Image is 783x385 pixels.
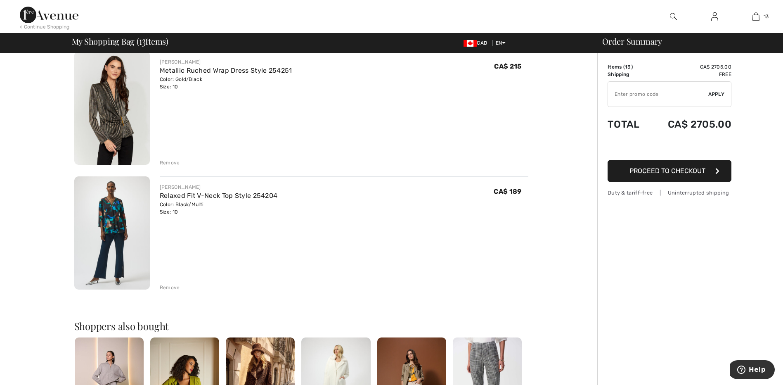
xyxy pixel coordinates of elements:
[608,110,649,138] td: Total
[139,35,146,46] span: 13
[649,110,731,138] td: CA$ 2705.00
[764,13,769,20] span: 13
[592,37,778,45] div: Order Summary
[160,58,292,66] div: [PERSON_NAME]
[629,167,705,175] span: Proceed to Checkout
[608,160,731,182] button: Proceed to Checkout
[608,82,708,107] input: Promo code
[160,201,278,216] div: Color: Black/Multi Size: 10
[74,321,528,331] h2: Shoppers also bought
[608,138,731,157] iframe: PayPal-paypal
[711,12,718,21] img: My Info
[705,12,725,22] a: Sign In
[494,62,521,70] span: CA$ 215
[160,183,278,191] div: [PERSON_NAME]
[608,71,649,78] td: Shipping
[160,159,180,166] div: Remove
[74,176,150,290] img: Relaxed Fit V-Neck Top Style 254204
[608,63,649,71] td: Items ( )
[649,63,731,71] td: CA$ 2705.00
[74,51,150,165] img: Metallic Ruched Wrap Dress Style 254251
[752,12,759,21] img: My Bag
[20,23,70,31] div: < Continue Shopping
[72,37,169,45] span: My Shopping Bag ( Items)
[625,64,631,70] span: 13
[160,192,278,200] a: Relaxed Fit V-Neck Top Style 254204
[708,90,725,98] span: Apply
[20,7,78,23] img: 1ère Avenue
[496,40,506,46] span: EN
[160,284,180,291] div: Remove
[730,360,775,381] iframe: Opens a widget where you can find more information
[736,12,776,21] a: 13
[649,71,731,78] td: Free
[160,67,292,74] a: Metallic Ruched Wrap Dress Style 254251
[464,40,477,47] img: Canadian Dollar
[608,189,731,197] div: Duty & tariff-free | Uninterrupted shipping
[464,40,490,46] span: CAD
[670,12,677,21] img: search the website
[494,188,521,195] span: CA$ 189
[160,76,292,90] div: Color: Gold/Black Size: 10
